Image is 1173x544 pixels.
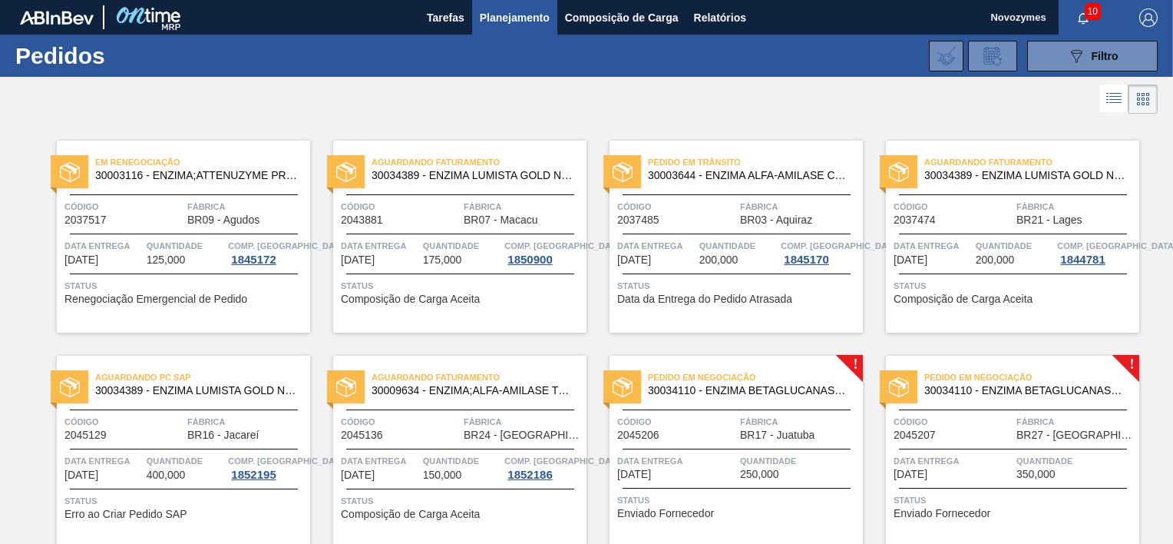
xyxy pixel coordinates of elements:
span: BR16 - Jacareí [187,430,259,441]
img: status [613,377,633,397]
span: Fábrica [1016,199,1135,214]
span: 15/10/2025 [341,469,375,481]
span: Status [894,278,1135,294]
span: 30034389 - ENZIMA LUMISTA GOLD NOVONESIS 25KG [372,170,574,181]
span: Data Entrega [617,453,736,469]
div: 1850900 [504,254,555,266]
span: Código [341,414,460,430]
img: status [613,162,633,182]
span: Código [341,199,460,214]
span: Data da Entrega do Pedido Atrasada [617,294,792,305]
span: 175,000 [423,254,462,266]
span: 2037485 [617,214,659,226]
span: Status [341,493,583,509]
span: Composição de Carga Aceita [341,294,480,305]
span: 150,000 [423,469,462,481]
span: Fábrica [464,414,583,430]
div: 1845172 [228,254,279,266]
div: 1844781 [1057,254,1108,266]
span: Código [894,414,1013,430]
span: Data Entrega [617,238,696,254]
span: Pedido em Negociação [924,370,1139,385]
span: 125,000 [147,254,186,266]
span: Fábrica [187,199,306,214]
a: Comp. [GEOGRAPHIC_DATA]1845172 [228,238,306,266]
span: Status [617,493,859,508]
span: 14/10/2025 [64,469,98,481]
a: statusPedido em Trânsito30003644 - ENZIMA ALFA-AMILASE CEREMIX FLEX MALTOGECódigo2037485FábricaBR... [586,141,863,333]
span: 2037474 [894,214,936,226]
div: Visão em Cards [1128,85,1158,114]
span: Fábrica [740,199,859,214]
span: Comp. Carga [504,453,623,469]
span: 10 [1085,3,1101,20]
span: Quantidade [423,453,501,469]
span: Composição de Carga [565,8,679,27]
span: BR17 - Juatuba [740,430,814,441]
img: status [889,162,909,182]
span: BR27 - Nova Minas [1016,430,1135,441]
img: status [336,162,356,182]
span: BR07 - Macacu [464,214,537,226]
span: Código [617,414,736,430]
h1: Pedidos [15,47,236,65]
span: BR21 - Lages [1016,214,1082,226]
span: Fábrica [740,414,859,430]
span: 30034110 - ENZIMA BETAGLUCANASE ULTRAFLO PRIME [648,385,851,396]
span: 30034110 - ENZIMA BETAGLUCANASE ULTRAFLO PRIME [924,385,1127,396]
a: statusAguardando Faturamento30034389 - ENZIMA LUMISTA GOLD NOVONESIS 25KGCódigo2037474FábricaBR21... [863,141,1139,333]
span: Código [64,199,183,214]
span: BR09 - Agudos [187,214,259,226]
a: Comp. [GEOGRAPHIC_DATA]1850900 [504,238,583,266]
span: Código [894,199,1013,214]
span: BR03 - Aquiraz [740,214,812,226]
span: 2045129 [64,430,107,441]
span: Composição de Carga Aceita [341,509,480,520]
span: Quantidade [740,453,859,469]
span: Tarefas [427,8,464,27]
span: Status [64,493,306,509]
a: Comp. [GEOGRAPHIC_DATA]1852186 [504,453,583,481]
a: Comp. [GEOGRAPHIC_DATA]1845170 [781,238,859,266]
span: Erro ao Criar Pedido SAP [64,509,187,520]
span: Fábrica [187,414,306,430]
span: Data Entrega [64,453,143,469]
span: Aguardando PC SAP [95,370,310,385]
span: Pedido em Trânsito [648,154,863,170]
span: 13/10/2025 [894,254,927,266]
span: Quantidade [976,238,1054,254]
span: 15/10/2025 [617,469,651,480]
span: Data Entrega [64,238,143,254]
div: 1852195 [228,469,279,481]
span: 08/10/2025 [341,254,375,266]
span: 30003116 - ENZIMA;ATTENUZYME PRO;NOVOZYMES; [95,170,298,181]
span: Aguardando Faturamento [372,370,586,385]
span: Comp. Carga [781,238,900,254]
span: 2037517 [64,214,107,226]
span: Fábrica [1016,414,1135,430]
span: Status [617,278,859,294]
div: 1845170 [781,254,831,266]
button: Notificações [1059,7,1108,28]
span: Data Entrega [894,238,972,254]
img: Logout [1139,8,1158,27]
span: 2043881 [341,214,383,226]
span: Quantidade [1016,453,1135,469]
span: Em Renegociação [95,154,310,170]
span: Status [64,278,306,294]
span: Quantidade [699,238,778,254]
span: Status [341,278,583,294]
span: 30003644 - ENZIMA ALFA-AMILASE CEREMIX FLEX MALTOGE [648,170,851,181]
span: Planejamento [480,8,550,27]
span: 30034389 - ENZIMA LUMISTA GOLD NOVONESIS 25KG [924,170,1127,181]
img: status [60,162,80,182]
span: Código [617,199,736,214]
span: Renegociação Emergencial de Pedido [64,294,247,305]
span: Comp. Carga [228,453,347,469]
span: 07/10/2025 [64,254,98,266]
span: Filtro [1092,50,1118,62]
span: Data Entrega [341,453,419,469]
a: Comp. [GEOGRAPHIC_DATA]1844781 [1057,238,1135,266]
span: 15/10/2025 [894,469,927,480]
a: statusAguardando Faturamento30034389 - ENZIMA LUMISTA GOLD NOVONESIS 25KGCódigo2043881FábricaBR07... [310,141,586,333]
